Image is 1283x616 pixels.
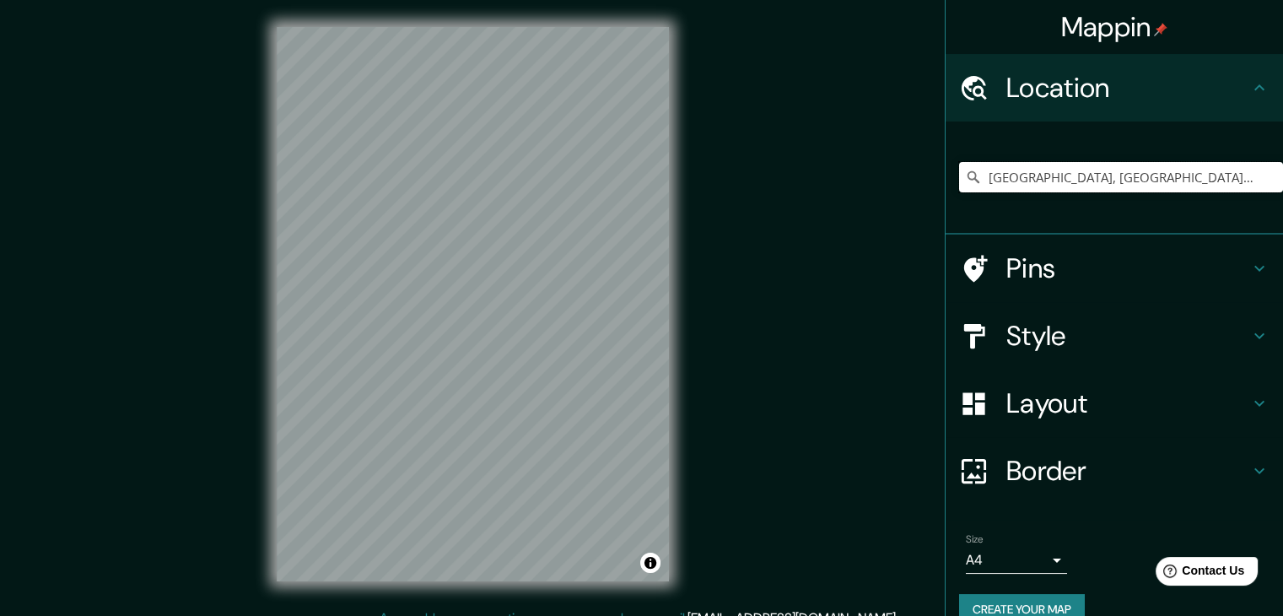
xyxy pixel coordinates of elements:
iframe: Help widget launcher [1133,550,1264,597]
div: A4 [966,547,1067,574]
img: pin-icon.png [1154,23,1167,36]
h4: Pins [1006,251,1249,285]
h4: Location [1006,71,1249,105]
label: Size [966,532,984,547]
div: Style [946,302,1283,370]
button: Toggle attribution [640,553,660,573]
input: Pick your city or area [959,162,1283,192]
div: Pins [946,235,1283,302]
h4: Layout [1006,386,1249,420]
canvas: Map [277,27,669,581]
div: Location [946,54,1283,122]
h4: Mappin [1061,10,1168,44]
h4: Border [1006,454,1249,488]
div: Layout [946,370,1283,437]
div: Border [946,437,1283,505]
h4: Style [1006,319,1249,353]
